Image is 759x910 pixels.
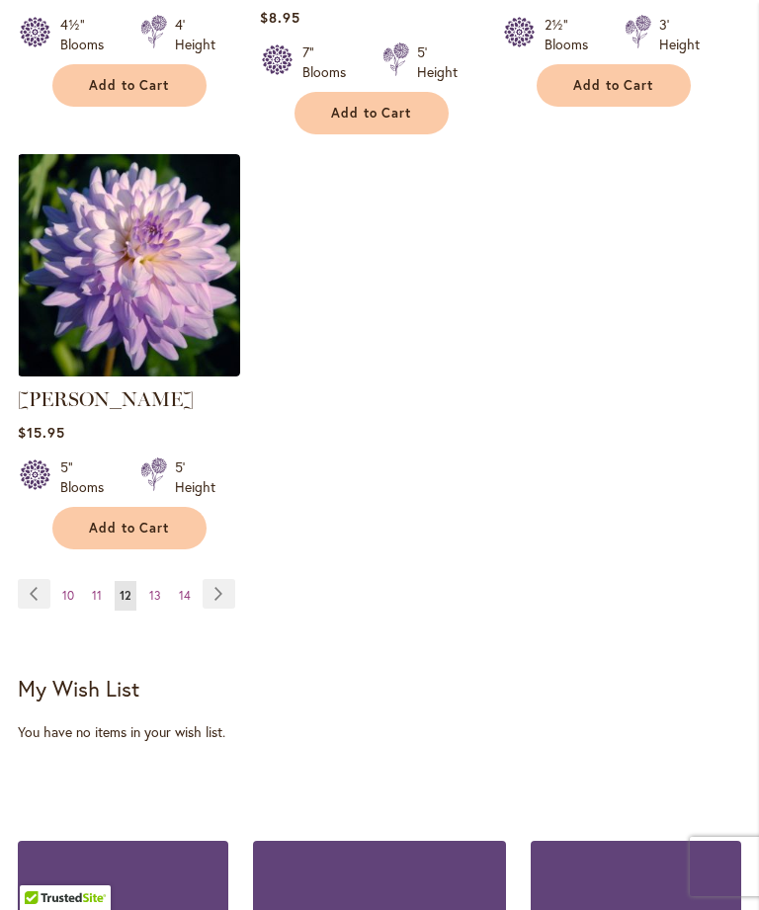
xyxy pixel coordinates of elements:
div: 4½" Blooms [60,15,117,54]
span: $15.95 [18,423,65,442]
a: JORDAN NICOLE [18,362,240,380]
div: 5' Height [175,457,215,497]
a: 14 [174,581,196,611]
img: JORDAN NICOLE [18,154,240,376]
button: Add to Cart [52,507,207,549]
iframe: Launch Accessibility Center [15,840,70,895]
span: Add to Cart [89,77,170,94]
a: 13 [144,581,166,611]
span: 11 [92,588,102,603]
button: Add to Cart [52,64,207,107]
div: You have no items in your wish list. [18,722,741,742]
button: Add to Cart [295,92,449,134]
span: 13 [149,588,161,603]
div: 2½" Blooms [545,15,601,54]
span: Add to Cart [331,105,412,122]
div: 7" Blooms [302,42,359,82]
button: Add to Cart [537,64,691,107]
div: 4' Height [175,15,215,54]
span: Add to Cart [573,77,654,94]
strong: My Wish List [18,674,139,703]
div: 5' Height [417,42,458,82]
a: [PERSON_NAME] [18,387,194,411]
div: 3' Height [659,15,700,54]
a: 11 [87,581,107,611]
div: 5" Blooms [60,457,117,497]
span: $8.95 [260,8,300,27]
span: 12 [120,588,131,603]
a: 10 [57,581,79,611]
span: Add to Cart [89,520,170,537]
span: 14 [179,588,191,603]
span: 10 [62,588,74,603]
